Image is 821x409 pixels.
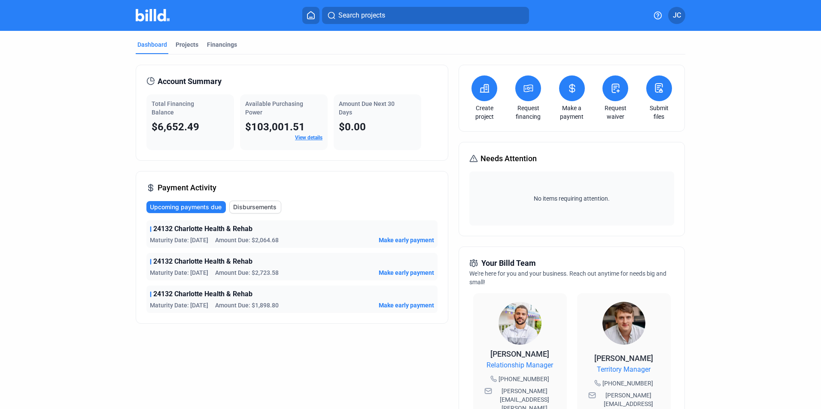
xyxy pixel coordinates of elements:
[158,182,216,194] span: Payment Activity
[668,7,685,24] button: JC
[644,104,674,121] a: Submit files
[557,104,587,121] a: Make a payment
[673,10,681,21] span: JC
[146,201,226,213] button: Upcoming payments due
[245,121,305,133] span: $103,001.51
[322,7,529,24] button: Search projects
[150,268,208,277] span: Maturity Date: [DATE]
[152,121,199,133] span: $6,652.49
[499,302,541,345] img: Relationship Manager
[469,104,499,121] a: Create project
[339,121,366,133] span: $0.00
[215,268,279,277] span: Amount Due: $2,723.58
[176,40,198,49] div: Projects
[602,302,645,345] img: Territory Manager
[150,236,208,244] span: Maturity Date: [DATE]
[379,236,434,244] button: Make early payment
[215,301,279,310] span: Amount Due: $1,898.80
[136,9,170,21] img: Billd Company Logo
[338,10,385,21] span: Search projects
[490,349,549,358] span: [PERSON_NAME]
[379,301,434,310] button: Make early payment
[150,301,208,310] span: Maturity Date: [DATE]
[469,270,666,286] span: We're here for you and your business. Reach out anytime for needs big and small!
[594,354,653,363] span: [PERSON_NAME]
[597,364,651,375] span: Territory Manager
[153,224,252,234] span: 24132 Charlotte Health & Rehab
[233,203,277,211] span: Disbursements
[215,236,279,244] span: Amount Due: $2,064.68
[602,379,653,388] span: [PHONE_NUMBER]
[481,257,536,269] span: Your Billd Team
[153,256,252,267] span: 24132 Charlotte Health & Rehab
[295,135,322,141] a: View details
[339,100,395,116] span: Amount Due Next 30 Days
[513,104,543,121] a: Request financing
[487,360,553,370] span: Relationship Manager
[600,104,630,121] a: Request waiver
[137,40,167,49] div: Dashboard
[152,100,194,116] span: Total Financing Balance
[229,201,281,214] button: Disbursements
[499,375,549,383] span: [PHONE_NUMBER]
[207,40,237,49] div: Financings
[150,203,222,211] span: Upcoming payments due
[379,268,434,277] button: Make early payment
[480,153,537,165] span: Needs Attention
[158,75,222,87] span: Account Summary
[245,100,303,116] span: Available Purchasing Power
[473,194,670,203] span: No items requiring attention.
[153,289,252,299] span: 24132 Charlotte Health & Rehab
